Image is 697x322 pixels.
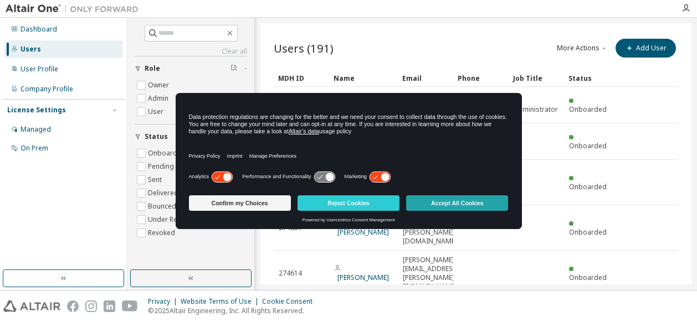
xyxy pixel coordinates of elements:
label: Under Review [148,213,193,226]
label: Onboarded [148,147,188,160]
div: Dashboard [20,25,57,34]
button: Status [135,124,247,149]
label: Admin [148,92,171,105]
span: Onboarded [569,227,607,237]
span: [PERSON_NAME][EMAIL_ADDRESS][DOMAIN_NAME] [403,92,459,118]
label: Bounced [148,200,178,213]
img: instagram.svg [85,300,97,312]
label: Revoked [148,226,177,240]
label: User [148,105,166,118]
span: Onboarded [569,182,607,191]
div: Users [20,45,41,54]
label: Sent [148,173,164,186]
img: youtube.svg [122,300,138,312]
span: [PERSON_NAME][EMAIL_ADDRESS][PERSON_NAME][DOMAIN_NAME] [403,256,459,291]
div: Privacy [148,297,181,306]
span: Status [145,132,168,141]
span: Users (191) [274,40,334,56]
img: Altair One [6,3,144,14]
button: More Actions [556,39,609,58]
span: IT Administrator [514,96,559,114]
a: [PERSON_NAME] [337,273,389,282]
span: Clear filter [230,64,237,73]
label: Delivered [148,186,181,200]
div: Status [568,69,615,87]
div: Name [334,69,393,87]
span: 274614 [279,269,302,278]
span: Onboarded [569,105,607,114]
div: Job Title [513,69,560,87]
span: Onboarded [569,141,607,150]
div: MDH ID [278,69,325,87]
div: Phone [458,69,504,87]
div: Email [402,69,449,87]
span: Role [145,64,160,73]
a: [PERSON_NAME] [337,227,389,237]
p: © 2025 Altair Engineering, Inc. All Rights Reserved. [148,306,319,315]
label: Owner [148,79,171,92]
label: Pending [148,160,176,173]
button: Add User [616,39,676,58]
span: Onboarded [569,273,607,282]
img: linkedin.svg [104,300,115,312]
div: Managed [20,125,51,134]
div: License Settings [7,106,66,115]
div: Cookie Consent [262,297,319,306]
button: Role [135,56,247,81]
div: Website Terms of Use [181,297,262,306]
img: facebook.svg [67,300,79,312]
div: On Prem [20,144,48,153]
div: Company Profile [20,85,73,94]
div: User Profile [20,65,58,74]
a: Clear all [135,47,247,56]
img: altair_logo.svg [3,300,60,312]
